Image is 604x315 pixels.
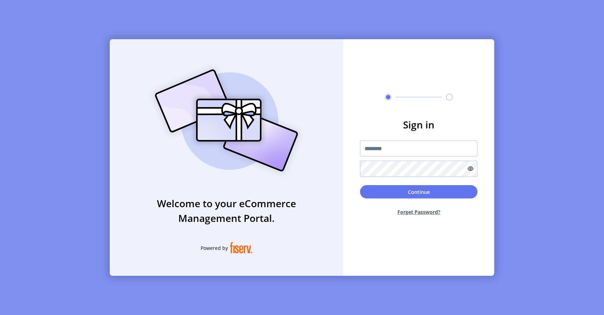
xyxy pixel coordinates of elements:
span: Powered by [201,244,228,252]
img: card_Illustration.svg [144,62,309,179]
h3: Sign in [360,117,477,132]
button: Continue [360,185,477,198]
h3: Welcome to your eCommerce Management Portal. [110,196,343,225]
button: Forget Password? [360,203,477,221]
